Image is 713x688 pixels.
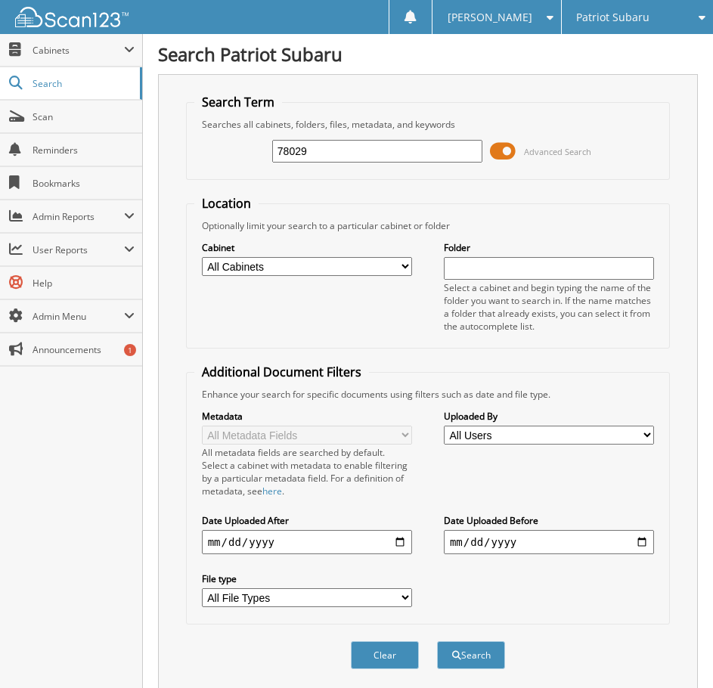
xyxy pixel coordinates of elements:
[448,13,532,22] span: [PERSON_NAME]
[437,641,505,669] button: Search
[194,364,369,380] legend: Additional Document Filters
[15,7,129,27] img: scan123-logo-white.svg
[33,110,135,123] span: Scan
[194,94,282,110] legend: Search Term
[351,641,419,669] button: Clear
[124,344,136,356] div: 1
[444,410,654,423] label: Uploaded By
[262,485,282,497] a: here
[202,410,412,423] label: Metadata
[576,13,649,22] span: Patriot Subaru
[33,310,124,323] span: Admin Menu
[33,77,132,90] span: Search
[194,219,662,232] div: Optionally limit your search to a particular cabinet or folder
[158,42,698,67] h1: Search Patriot Subaru
[202,241,412,254] label: Cabinet
[33,243,124,256] span: User Reports
[202,446,412,497] div: All metadata fields are searched by default. Select a cabinet with metadata to enable filtering b...
[33,277,135,290] span: Help
[194,388,662,401] div: Enhance your search for specific documents using filters such as date and file type.
[202,572,412,585] label: File type
[33,210,124,223] span: Admin Reports
[444,514,654,527] label: Date Uploaded Before
[33,44,124,57] span: Cabinets
[202,530,412,554] input: start
[202,514,412,527] label: Date Uploaded After
[33,144,135,157] span: Reminders
[444,241,654,254] label: Folder
[444,530,654,554] input: end
[524,146,591,157] span: Advanced Search
[33,177,135,190] span: Bookmarks
[33,343,135,356] span: Announcements
[444,281,654,333] div: Select a cabinet and begin typing the name of the folder you want to search in. If the name match...
[194,118,662,131] div: Searches all cabinets, folders, files, metadata, and keywords
[194,195,259,212] legend: Location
